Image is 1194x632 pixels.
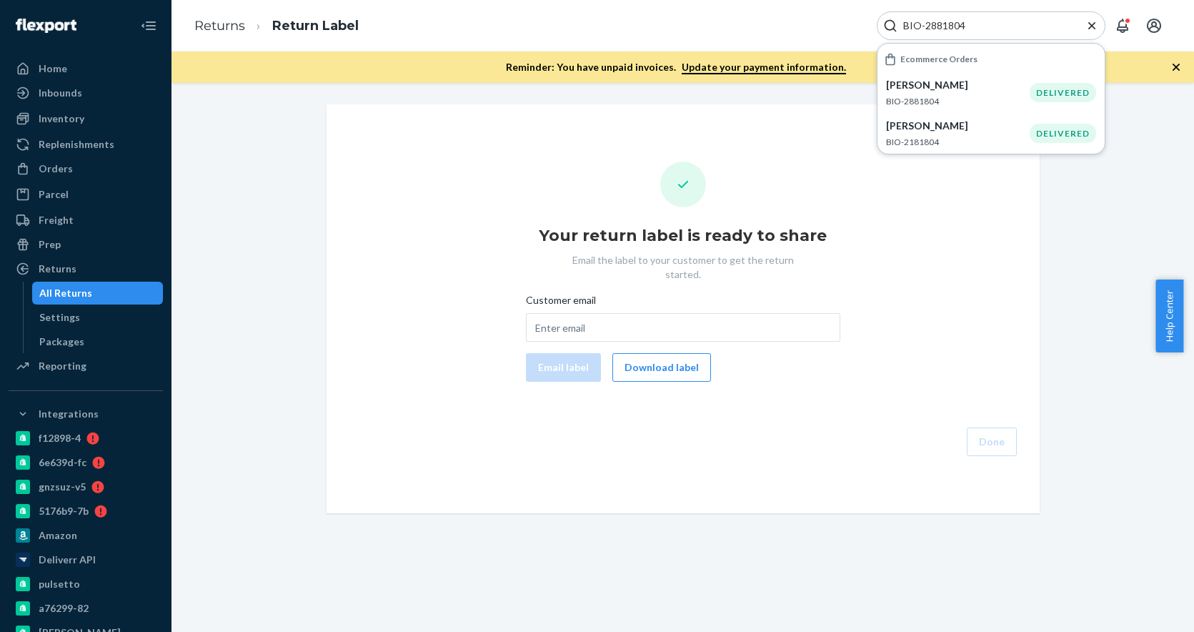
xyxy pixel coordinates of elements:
div: Prep [39,237,61,252]
div: Freight [39,213,74,227]
div: Inventory [39,112,84,126]
a: Update your payment information. [682,61,846,74]
span: Customer email [526,293,596,313]
input: Search Input [897,19,1073,33]
div: DELIVERED [1030,83,1096,102]
div: [PERSON_NAME] [886,119,1030,133]
a: 5176b9-7b [9,500,163,523]
div: pulsetto [39,577,80,591]
div: a76299-82 [39,601,89,616]
p: Reminder: You have unpaid invoices. [506,60,846,74]
a: Prep [9,233,163,256]
button: Open notifications [1108,11,1137,40]
a: Packages [32,330,164,353]
button: Close Search [1085,19,1099,34]
button: Done [967,428,1017,456]
div: Reporting [39,359,86,373]
div: Amazon [39,528,77,543]
div: gnzsuz-v5 [39,480,86,494]
a: f12898-4 [9,427,163,450]
a: Replenishments [9,133,163,156]
p: BIO-2881804 [886,95,1030,107]
a: Returns [194,18,245,34]
a: Freight [9,209,163,232]
div: Home [39,61,67,76]
a: Deliverr API [9,548,163,571]
ol: breadcrumbs [183,5,370,47]
button: Help Center [1155,280,1183,352]
div: Orders [39,162,73,176]
div: Integrations [39,407,99,421]
img: Flexport logo [16,19,76,33]
a: Settings [32,306,164,329]
input: Customer email [526,313,840,342]
svg: Search Icon [883,19,897,33]
div: DELIVERED [1030,124,1096,143]
div: All Returns [39,286,92,300]
div: 6e639d-fc [39,455,86,470]
button: Email label [526,353,601,382]
div: Inbounds [39,86,82,100]
button: Integrations [9,403,163,425]
button: Open account menu [1140,11,1168,40]
a: Home [9,57,163,80]
div: [PERSON_NAME] [886,78,1030,92]
a: Returns [9,257,163,280]
div: Returns [39,262,76,276]
div: Deliverr API [39,553,96,567]
button: Download label [612,353,711,382]
a: Inventory [9,107,163,130]
div: 5176b9-7b [39,504,89,518]
a: pulsetto [9,573,163,596]
div: f12898-4 [39,431,81,445]
a: Reporting [9,355,163,377]
button: Close Navigation [134,11,163,40]
div: Parcel [39,187,69,202]
a: All Returns [32,282,164,305]
a: 6e639d-fc [9,451,163,474]
a: Parcel [9,183,163,206]
p: BIO-2181804 [886,136,1030,148]
a: a76299-82 [9,597,163,620]
div: Packages [39,335,84,349]
p: Email the label to your customer to get the return started. [558,253,808,282]
a: gnzsuz-v5 [9,475,163,498]
div: Settings [39,310,80,325]
a: Orders [9,157,163,180]
a: Amazon [9,524,163,547]
h6: Ecommerce Orders [900,54,977,64]
a: Inbounds [9,82,163,104]
h1: Your return label is ready to share [539,224,827,247]
div: Replenishments [39,137,114,152]
a: Return Label [272,18,359,34]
